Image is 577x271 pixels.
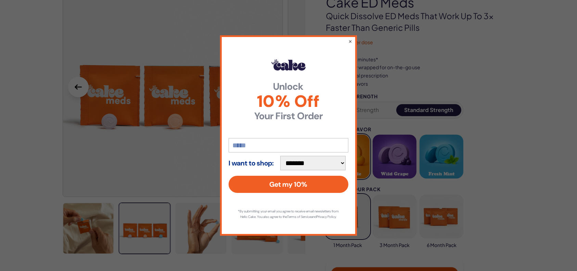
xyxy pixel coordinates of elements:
span: 10% Off [229,93,348,110]
strong: Your First Order [229,111,348,121]
a: Terms of Service [287,214,311,219]
strong: I want to shop: [229,159,274,167]
button: Get my 10% [229,176,348,193]
strong: Unlock [229,82,348,91]
p: *By submitting your email you agree to receive email newsletters from Hello Cake. You also agree ... [235,209,342,220]
img: Hello Cake [271,59,306,70]
a: Privacy Policy [317,214,336,219]
button: × [348,38,352,45]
